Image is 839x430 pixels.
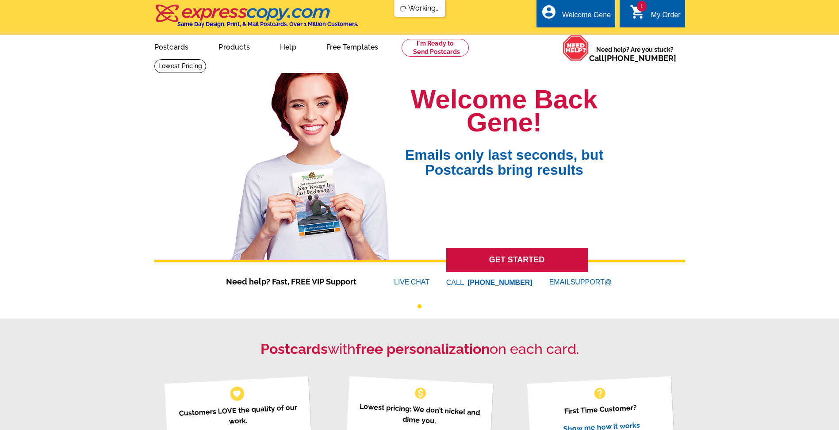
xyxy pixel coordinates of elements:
[651,11,681,23] div: My Order
[356,341,490,357] strong: free personalization
[204,36,264,57] a: Products
[394,277,411,288] font: LIVE
[414,386,428,400] span: monetization_on
[140,36,203,57] a: Postcards
[261,341,328,357] strong: Postcards
[312,36,393,57] a: Free Templates
[177,21,358,27] h4: Same Day Design, Print, & Mail Postcards. Over 1 Million Customers.
[446,248,588,272] a: GET STARTED
[604,54,676,63] a: [PHONE_NUMBER]
[630,4,646,20] i: shopping_cart
[226,66,395,260] img: welcome-back-logged-in.png
[357,401,482,429] p: Lowest pricing: We don’t nickel and dime you.
[589,54,676,63] span: Call
[562,11,611,23] div: Welcome Gene
[395,88,613,134] h1: Welcome Back Gene!
[176,402,301,430] p: Customers LOVE the quality of our work.
[154,11,358,27] a: Same Day Design, Print, & Mail Postcards. Over 1 Million Customers.
[538,401,663,418] p: First Time Customer?
[630,10,681,21] a: 1 shopping_cart My Order
[563,35,589,61] img: help
[637,1,647,12] span: 1
[593,386,607,400] span: help
[226,276,368,288] span: Need help? Fast, FREE VIP Support
[232,389,241,398] span: favorite
[541,4,557,20] i: account_circle
[394,278,429,286] a: LIVECHAT
[154,341,685,357] h2: with on each card.
[266,36,310,57] a: Help
[395,134,613,177] span: Emails only last seconds, but Postcards bring results
[399,5,406,12] img: loading...
[571,277,613,288] font: SUPPORT@
[589,45,681,63] span: Need help? Are you stuck?
[418,304,421,308] button: 1 of 1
